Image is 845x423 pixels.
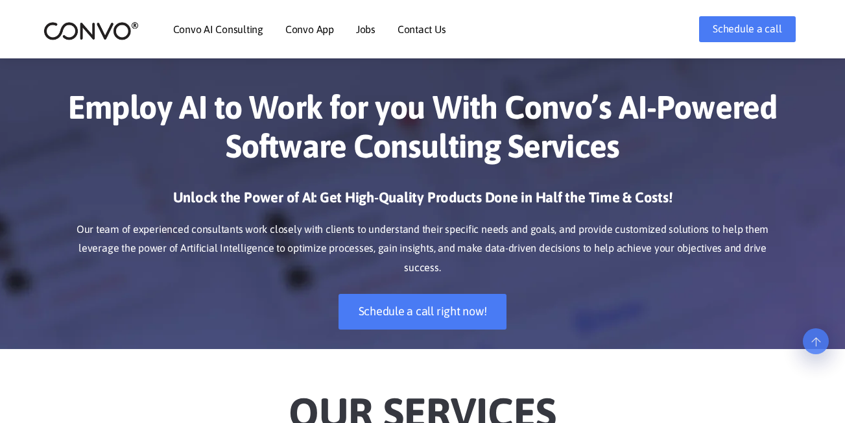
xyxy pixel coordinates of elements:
a: Convo AI Consulting [173,24,263,34]
h1: Employ AI to Work for you With Convo’s AI-Powered Software Consulting Services [63,88,783,175]
a: Schedule a call right now! [339,294,507,330]
img: logo_2.png [43,21,139,41]
a: Jobs [356,24,375,34]
a: Convo App [285,24,334,34]
h3: Unlock the Power of AI: Get High-Quality Products Done in Half the Time & Costs! [63,188,783,217]
a: Contact Us [398,24,446,34]
a: Schedule a call [699,16,795,42]
p: Our team of experienced consultants work closely with clients to understand their specific needs ... [63,220,783,278]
